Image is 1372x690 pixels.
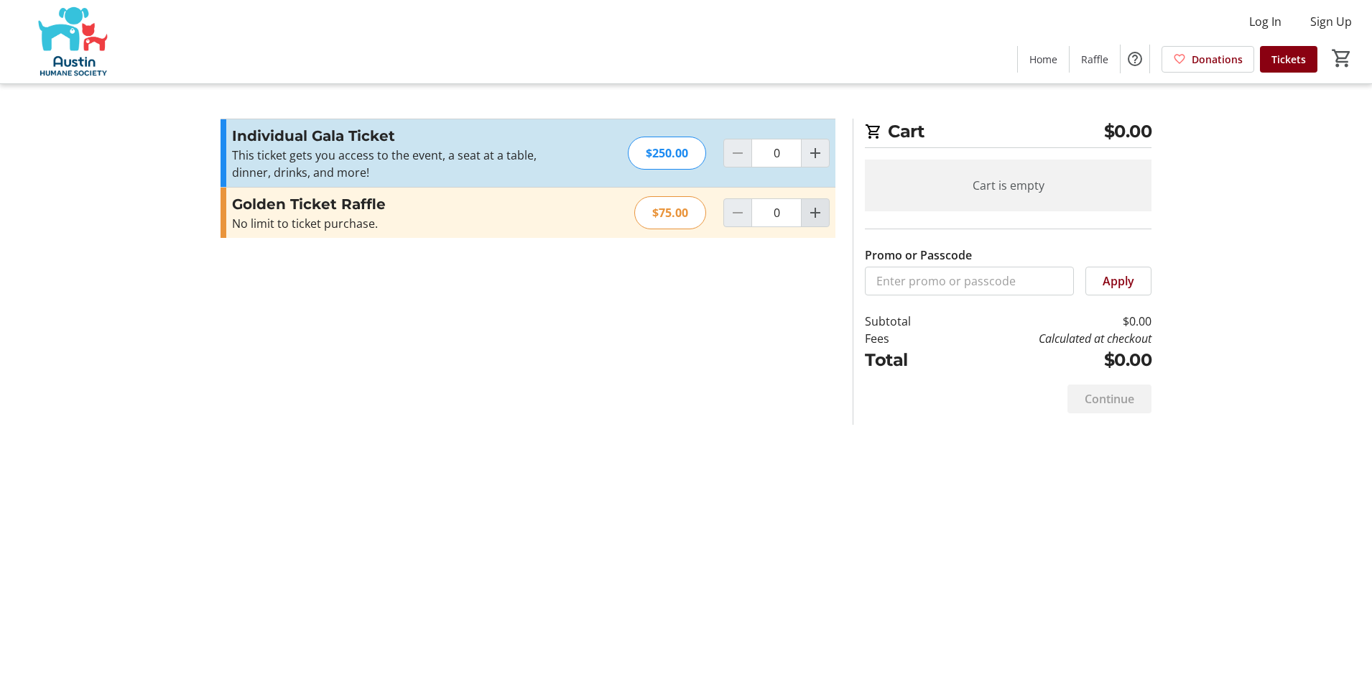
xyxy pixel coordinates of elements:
span: Home [1029,52,1057,67]
div: $250.00 [628,137,706,170]
h3: Individual Gala Ticket [232,125,546,147]
label: Promo or Passcode [865,247,972,264]
td: Fees [865,330,948,347]
a: Home [1018,46,1069,73]
span: Sign Up [1310,13,1352,30]
p: This ticket gets you access to the event, a seat at a table, dinner, drinks, and more! [232,147,546,181]
h2: Cart [865,119,1151,148]
span: Donations [1192,52,1243,67]
div: No limit to ticket purchase. [232,215,546,232]
button: Sign Up [1299,10,1363,33]
span: Log In [1249,13,1281,30]
span: Tickets [1271,52,1306,67]
input: Golden Ticket Raffle Quantity [751,198,802,227]
a: Raffle [1070,46,1120,73]
span: $0.00 [1104,119,1152,144]
a: Donations [1162,46,1254,73]
button: Help [1121,45,1149,73]
button: Apply [1085,267,1151,295]
td: Calculated at checkout [948,330,1151,347]
input: Individual Gala Ticket Quantity [751,139,802,167]
div: $75.00 [634,196,706,229]
td: $0.00 [948,313,1151,330]
td: Subtotal [865,313,948,330]
input: Enter promo or passcode [865,267,1074,295]
button: Increment by one [802,199,829,226]
div: Cart is empty [865,160,1151,211]
span: Raffle [1081,52,1108,67]
button: Cart [1329,45,1355,71]
td: $0.00 [948,347,1151,373]
button: Increment by one [802,139,829,167]
a: Tickets [1260,46,1317,73]
span: Apply [1103,272,1134,290]
td: Total [865,347,948,373]
h3: Golden Ticket Raffle [232,193,546,215]
button: Log In [1238,10,1293,33]
img: Austin Humane Society's Logo [9,6,136,78]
